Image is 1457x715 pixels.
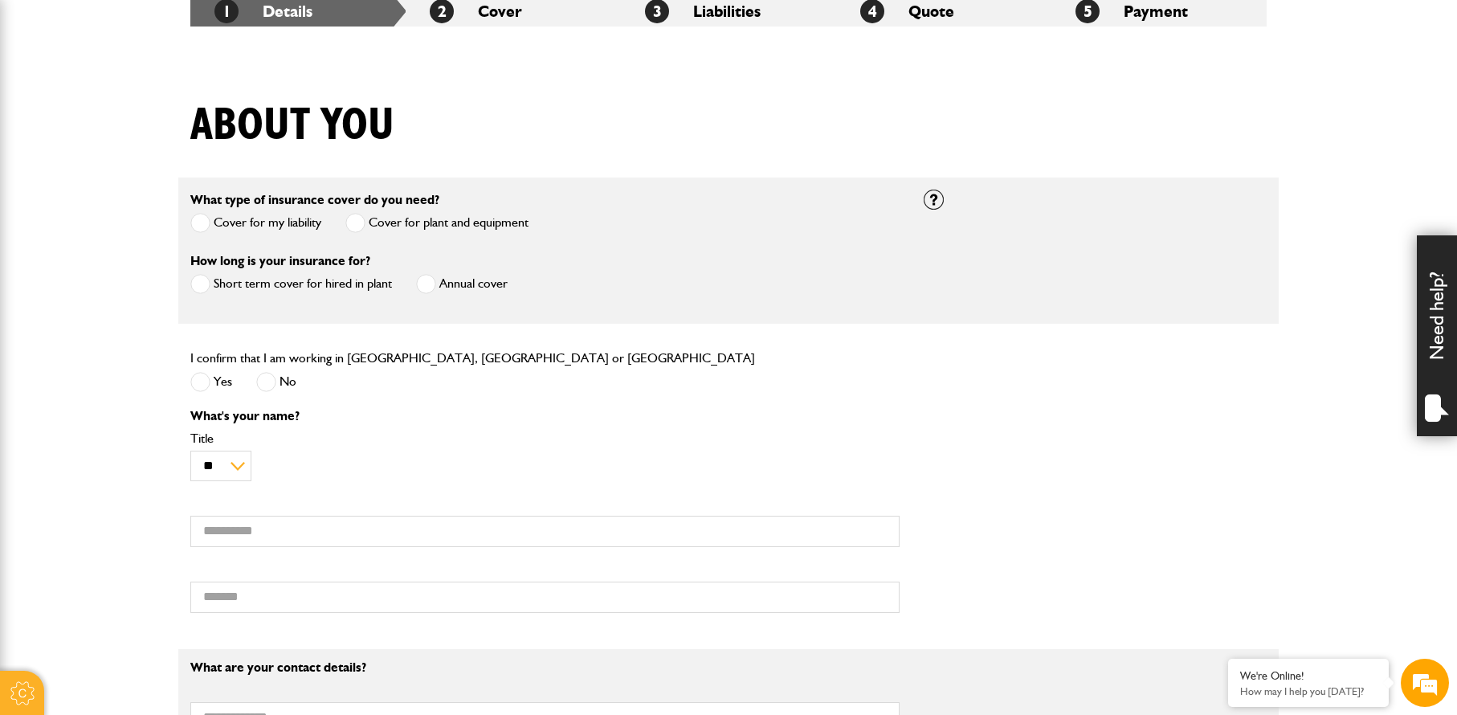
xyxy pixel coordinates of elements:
[190,410,900,423] p: What's your name?
[1240,685,1377,697] p: How may I help you today?
[190,352,755,365] label: I confirm that I am working in [GEOGRAPHIC_DATA], [GEOGRAPHIC_DATA] or [GEOGRAPHIC_DATA]
[190,99,394,153] h1: About you
[190,213,321,233] label: Cover for my liability
[190,661,900,674] p: What are your contact details?
[256,372,296,392] label: No
[345,213,529,233] label: Cover for plant and equipment
[1240,669,1377,683] div: We're Online!
[190,255,370,268] label: How long is your insurance for?
[190,432,900,445] label: Title
[190,274,392,294] label: Short term cover for hired in plant
[190,194,439,206] label: What type of insurance cover do you need?
[190,372,232,392] label: Yes
[1417,235,1457,436] div: Need help?
[416,274,508,294] label: Annual cover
